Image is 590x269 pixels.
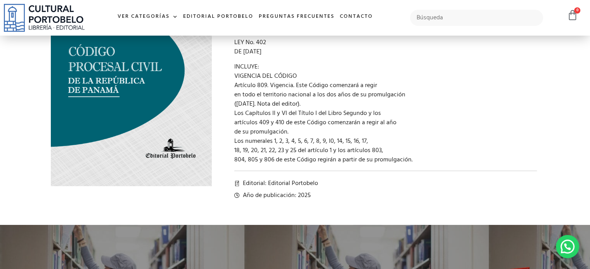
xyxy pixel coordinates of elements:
[556,235,579,258] div: Contactar por WhatsApp
[180,9,256,25] a: Editorial Portobelo
[256,9,337,25] a: Preguntas frecuentes
[234,62,537,164] p: INCLUYE: VIGENCIA DEL CÓDIGO Artículo 809. Vigencia. Este Código comenzará a regir en todo el ter...
[410,10,543,26] input: Búsqueda
[567,10,578,21] a: 0
[241,191,311,200] span: Año de publicación: 2025
[337,9,375,25] a: Contacto
[115,9,180,25] a: Ver Categorías
[241,179,318,188] span: Editorial: Editorial Portobelo
[574,7,580,14] span: 0
[234,38,537,57] p: LEY No. 402 DE [DATE]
